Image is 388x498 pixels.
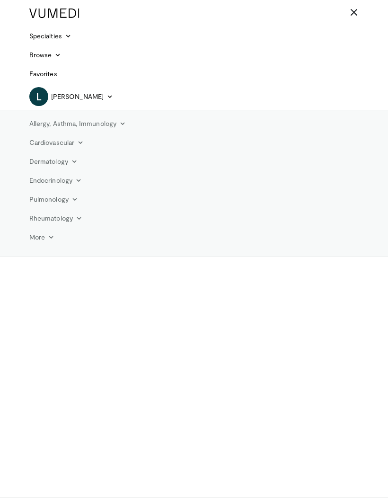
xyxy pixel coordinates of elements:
a: Specialties [24,27,77,45]
a: More [24,228,60,247]
a: Allergy, Asthma, Immunology [24,114,132,133]
a: Rheumatology [24,209,88,228]
a: Dermatology [24,152,83,171]
a: Cardiovascular [24,133,89,152]
span: L [29,87,48,106]
a: Pulmonology [24,190,84,209]
a: L [PERSON_NAME] [29,87,113,106]
a: Browse [24,45,67,64]
a: Endocrinology [24,171,88,190]
a: Favorites [24,64,63,83]
span: [PERSON_NAME] [51,92,104,101]
img: VuMedi Logo [29,9,79,18]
